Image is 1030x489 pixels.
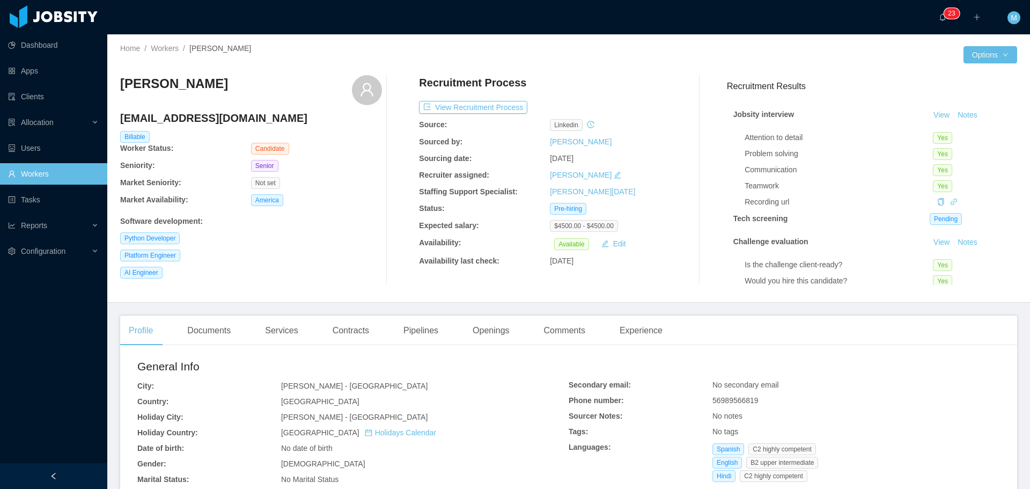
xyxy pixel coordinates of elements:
[953,109,982,122] button: Notes
[740,470,807,482] span: C2 highly competent
[930,111,953,119] a: View
[611,316,671,346] div: Experience
[963,46,1017,63] button: Optionsicon: down
[933,132,952,144] span: Yes
[745,180,933,192] div: Teamwork
[419,187,518,196] b: Staffing Support Specialist:
[419,120,447,129] b: Source:
[712,381,779,389] span: No secondary email
[137,475,189,484] b: Marital Status:
[745,164,933,176] div: Communication
[21,247,65,256] span: Configuration
[137,459,166,468] b: Gender:
[419,204,444,213] b: Status:
[950,198,958,206] a: icon: link
[251,177,280,189] span: Not set
[745,148,933,159] div: Problem solving
[1011,11,1017,24] span: M
[281,413,428,421] span: [PERSON_NAME] - [GEOGRAPHIC_DATA]
[8,137,99,159] a: icon: robotUsers
[120,75,228,92] h3: [PERSON_NAME]
[359,82,374,97] i: icon: user
[120,232,180,244] span: Python Developer
[137,428,198,437] b: Holiday Country:
[746,457,818,469] span: B2 upper intermediate
[733,237,808,246] strong: Challenge evaluation
[419,75,526,90] h4: Recruitment Process
[939,13,946,21] i: icon: bell
[550,257,573,265] span: [DATE]
[179,316,239,346] div: Documents
[745,259,933,271] div: Is the challenge client-ready?
[8,86,99,107] a: icon: auditClients
[419,221,479,230] b: Expected salary:
[137,382,154,390] b: City:
[419,171,489,179] b: Recruiter assigned:
[712,412,742,420] span: No notes
[937,198,945,206] i: icon: copy
[8,119,16,126] i: icon: solution
[137,444,184,452] b: Date of birth:
[933,148,952,160] span: Yes
[419,103,527,112] a: icon: exportView Recruitment Process
[419,238,461,247] b: Availability:
[712,443,744,455] span: Spanish
[952,8,955,19] p: 3
[281,428,436,437] span: [GEOGRAPHIC_DATA]
[550,137,612,146] a: [PERSON_NAME]
[727,79,1017,93] h3: Recruitment Results
[183,44,185,53] span: /
[933,275,952,287] span: Yes
[937,196,945,208] div: Copy
[550,119,583,131] span: linkedin
[933,259,952,271] span: Yes
[365,428,436,437] a: icon: calendarHolidays Calendar
[8,247,16,255] i: icon: setting
[8,163,99,185] a: icon: userWorkers
[953,236,982,249] button: Notes
[256,316,306,346] div: Services
[944,8,959,19] sup: 23
[120,217,203,225] b: Software development :
[930,238,953,246] a: View
[550,220,618,232] span: $4500.00 - $4500.00
[733,110,794,119] strong: Jobsity interview
[189,44,251,53] span: [PERSON_NAME]
[21,118,54,127] span: Allocation
[281,382,428,390] span: [PERSON_NAME] - [GEOGRAPHIC_DATA]
[745,196,933,208] div: Recording url
[120,250,180,261] span: Platform Engineer
[569,443,611,451] b: Languages:
[569,396,624,405] b: Phone number:
[251,160,278,172] span: Senior
[251,194,283,206] span: America
[550,203,586,215] span: Pre-hiring
[745,132,933,143] div: Attention to detail
[569,381,631,389] b: Secondary email:
[614,171,621,179] i: icon: edit
[8,189,99,210] a: icon: profileTasks
[144,44,146,53] span: /
[281,444,333,452] span: No date of birth
[712,426,1000,437] div: No tags
[597,237,630,250] button: icon: editEdit
[120,131,150,143] span: Billable
[587,121,594,128] i: icon: history
[120,44,140,53] a: Home
[550,187,635,196] a: [PERSON_NAME][DATE]
[712,470,735,482] span: Hindi
[137,397,168,406] b: Country:
[550,171,612,179] a: [PERSON_NAME]
[151,44,179,53] a: Workers
[419,101,527,114] button: icon: exportView Recruitment Process
[120,267,163,279] span: AI Engineer
[251,143,289,155] span: Candidate
[419,257,499,265] b: Availability last check:
[137,358,569,375] h2: General Info
[8,222,16,229] i: icon: line-chart
[464,316,518,346] div: Openings
[120,144,173,152] b: Worker Status:
[419,137,462,146] b: Sourced by:
[973,13,981,21] i: icon: plus
[281,397,359,406] span: [GEOGRAPHIC_DATA]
